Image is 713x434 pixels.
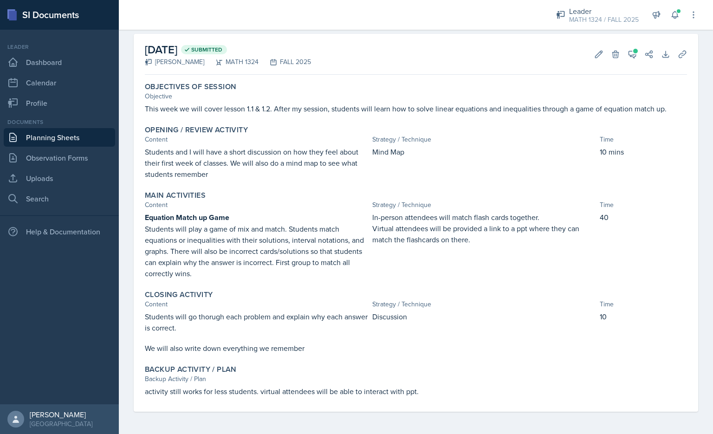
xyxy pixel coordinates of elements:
[30,419,92,428] div: [GEOGRAPHIC_DATA]
[4,189,115,208] a: Search
[4,222,115,241] div: Help & Documentation
[569,6,639,17] div: Leader
[569,15,639,25] div: MATH 1324 / FALL 2025
[145,311,369,333] p: Students will go thorugh each problem and explain why each answer is correct.
[145,57,204,67] div: [PERSON_NAME]
[600,311,687,322] p: 10
[145,82,236,91] label: Objectives of Session
[145,103,687,114] p: This week we will cover lesson 1.1 & 1.2. After my session, students will learn how to solve line...
[4,53,115,71] a: Dashboard
[145,191,206,200] label: Main Activities
[4,73,115,92] a: Calendar
[372,311,596,322] p: Discussion
[372,299,596,309] div: Strategy / Technique
[4,169,115,188] a: Uploads
[191,46,222,53] span: Submitted
[145,200,369,210] div: Content
[204,57,259,67] div: MATH 1324
[145,91,687,101] div: Objective
[145,135,369,144] div: Content
[145,41,311,58] h2: [DATE]
[145,212,229,223] strong: Equation Match up Game
[600,212,687,223] p: 40
[600,200,687,210] div: Time
[259,57,311,67] div: FALL 2025
[145,290,213,299] label: Closing Activity
[372,223,596,245] p: Virtual attendees will be provided a link to a ppt where they can match the flashcards on there.
[372,146,596,157] p: Mind Map
[145,365,237,374] label: Backup Activity / Plan
[600,135,687,144] div: Time
[600,299,687,309] div: Time
[4,149,115,167] a: Observation Forms
[600,146,687,157] p: 10 mins
[145,299,369,309] div: Content
[372,200,596,210] div: Strategy / Technique
[4,43,115,51] div: Leader
[145,343,369,354] p: We will also write down everything we remember
[145,146,369,180] p: Students and I will have a short discussion on how they feel about their first week of classes. W...
[372,212,596,223] p: In-person attendees will match flash cards together.
[372,135,596,144] div: Strategy / Technique
[4,94,115,112] a: Profile
[145,223,369,279] p: Students will play a game of mix and match. Students match equations or inequalities with their s...
[30,410,92,419] div: [PERSON_NAME]
[145,386,687,397] p: activity still works for less students. virtual attendees will be able to interact with ppt.
[145,125,248,135] label: Opening / Review Activity
[145,374,687,384] div: Backup Activity / Plan
[4,128,115,147] a: Planning Sheets
[4,118,115,126] div: Documents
